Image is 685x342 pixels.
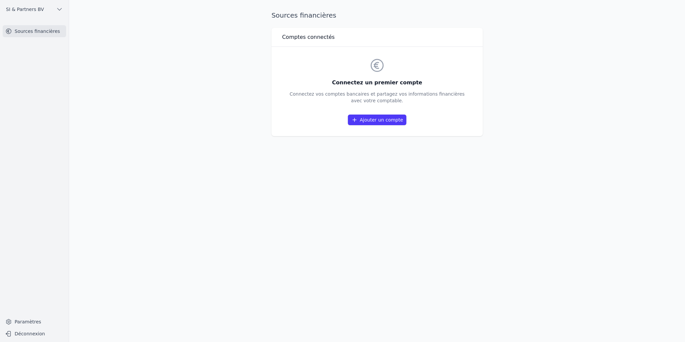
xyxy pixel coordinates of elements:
button: SI & Partners BV [3,4,66,15]
h3: Connectez un premier compte [290,79,465,87]
a: Sources financières [3,25,66,37]
p: Connectez vos comptes bancaires et partagez vos informations financières avec votre comptable. [290,91,465,104]
span: SI & Partners BV [6,6,44,13]
a: Ajouter un compte [348,115,406,125]
h3: Comptes connectés [282,33,335,41]
button: Déconnexion [3,328,66,339]
a: Paramètres [3,316,66,327]
h1: Sources financières [271,11,336,20]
